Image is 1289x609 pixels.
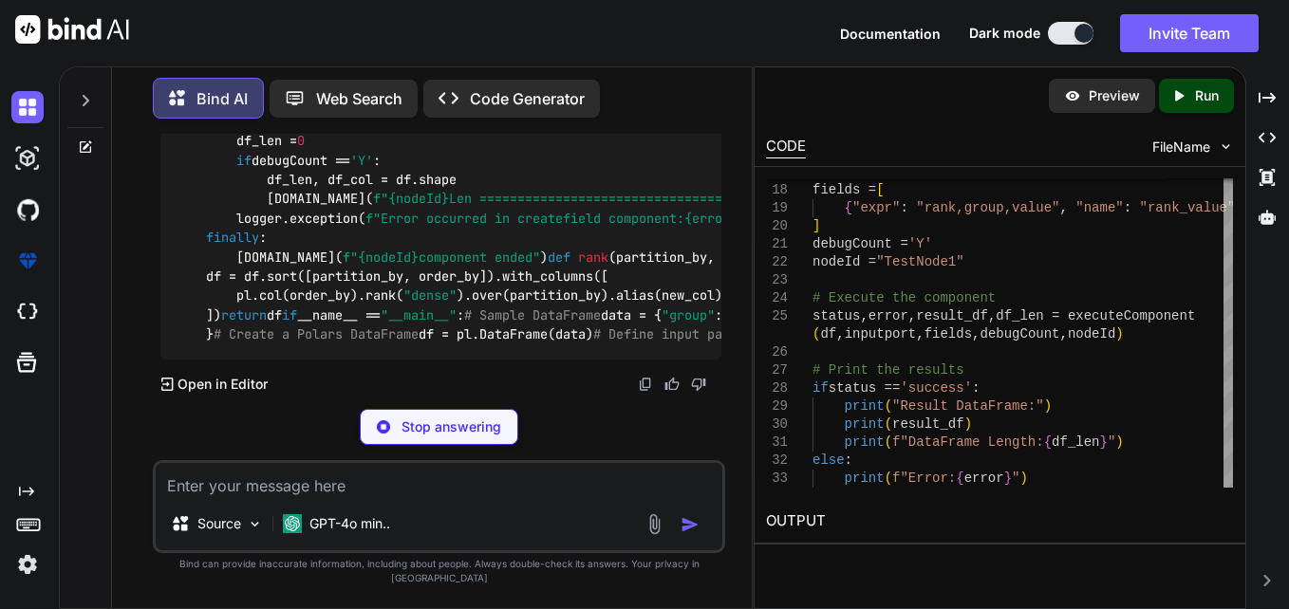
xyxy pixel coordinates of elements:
span: : [845,452,852,468]
span: "__main__" [381,306,457,323]
span: def [548,249,570,266]
p: GPT-4o min.. [309,514,390,533]
div: 30 [766,415,788,434]
span: , [972,326,980,341]
span: { [1044,434,1052,450]
span: ) [1044,398,1052,414]
span: ( [885,416,892,432]
div: 29 [766,397,788,415]
h2: OUTPUT [755,499,1244,544]
button: Invite Team [1120,14,1259,52]
div: 33 [766,470,788,488]
div: 18 [766,181,788,199]
span: if [282,306,297,323]
img: GPT-4o mini [283,514,302,533]
span: result_df [892,416,964,432]
span: # Create a Polars DataFrame [214,326,419,343]
span: return [221,306,267,323]
span: { [845,200,852,215]
div: 31 [766,434,788,452]
span: ) [1116,434,1124,450]
span: error [964,471,1004,486]
span: [ [877,182,885,197]
span: ( [885,434,892,450]
span: , [1060,200,1068,215]
span: "Result DataFrame:" [892,398,1044,414]
span: status [813,308,860,323]
img: darkAi-studio [11,142,44,175]
div: 23 [766,271,788,289]
img: Pick Models [247,516,263,532]
img: like [664,377,680,392]
img: Bind AI [15,15,129,44]
div: 27 [766,361,788,379]
span: "rank,group,value" [917,200,1060,215]
span: # Sample DataFrame [464,306,601,323]
div: 28 [766,379,788,397]
span: df_len [1052,434,1099,450]
button: Documentation [840,24,941,44]
span: {nodeId} [358,249,419,266]
span: } [1004,471,1012,486]
span: f"Error: [892,471,956,486]
span: print [845,434,885,450]
p: Stop answering [402,417,501,436]
div: 26 [766,343,788,361]
p: Web Search [316,87,402,110]
span: else [813,452,845,468]
img: dislike [691,377,706,392]
p: Open in Editor [177,375,268,394]
span: print [845,398,885,414]
img: icon [681,515,700,534]
span: partition_by, order_by, new_col, df [616,249,882,266]
span: , [837,326,845,341]
div: 32 [766,452,788,470]
span: "group" [662,306,715,323]
span: 0 [297,133,305,150]
span: error [869,308,908,323]
span: " [1012,471,1019,486]
span: f" component ended" [343,249,540,266]
p: Preview [1089,86,1140,105]
span: debugCount = [813,236,908,251]
div: 25 [766,307,788,325]
div: 20 [766,217,788,235]
span: { [957,471,964,486]
span: f"DataFrame Length: [892,434,1044,450]
div: 22 [766,253,788,271]
div: CODE [766,136,806,158]
span: FileName [1152,138,1210,157]
p: Bind can provide inaccurate information, including about people. Always double-check its answers.... [153,557,725,585]
img: githubDark [11,194,44,226]
span: if [236,152,252,169]
span: , [861,308,869,323]
img: premium [11,245,44,277]
span: {error} [684,210,738,227]
span: rank [578,249,608,266]
span: , [988,308,996,323]
span: print [845,471,885,486]
span: f" Len ===========================================> " [373,191,958,208]
span: status == [829,380,901,396]
img: settings [11,548,44,581]
span: "name" [1076,200,1124,215]
span: debugCount [981,326,1060,341]
span: inputport [845,326,917,341]
span: df_len = executeComponent [997,308,1196,323]
span: , [917,326,925,341]
span: ) [1116,326,1124,341]
span: nodeId = [813,254,876,269]
span: 'Y' [350,152,373,169]
span: : [1124,200,1131,215]
p: Source [197,514,241,533]
span: " [1108,434,1115,450]
span: 'Y' [908,236,932,251]
span: ( [885,471,892,486]
span: "expr" [852,200,900,215]
img: attachment [644,513,665,535]
img: copy [638,377,653,392]
div: 21 [766,235,788,253]
span: finally [206,230,259,247]
span: df [821,326,837,341]
span: ( [813,326,820,341]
